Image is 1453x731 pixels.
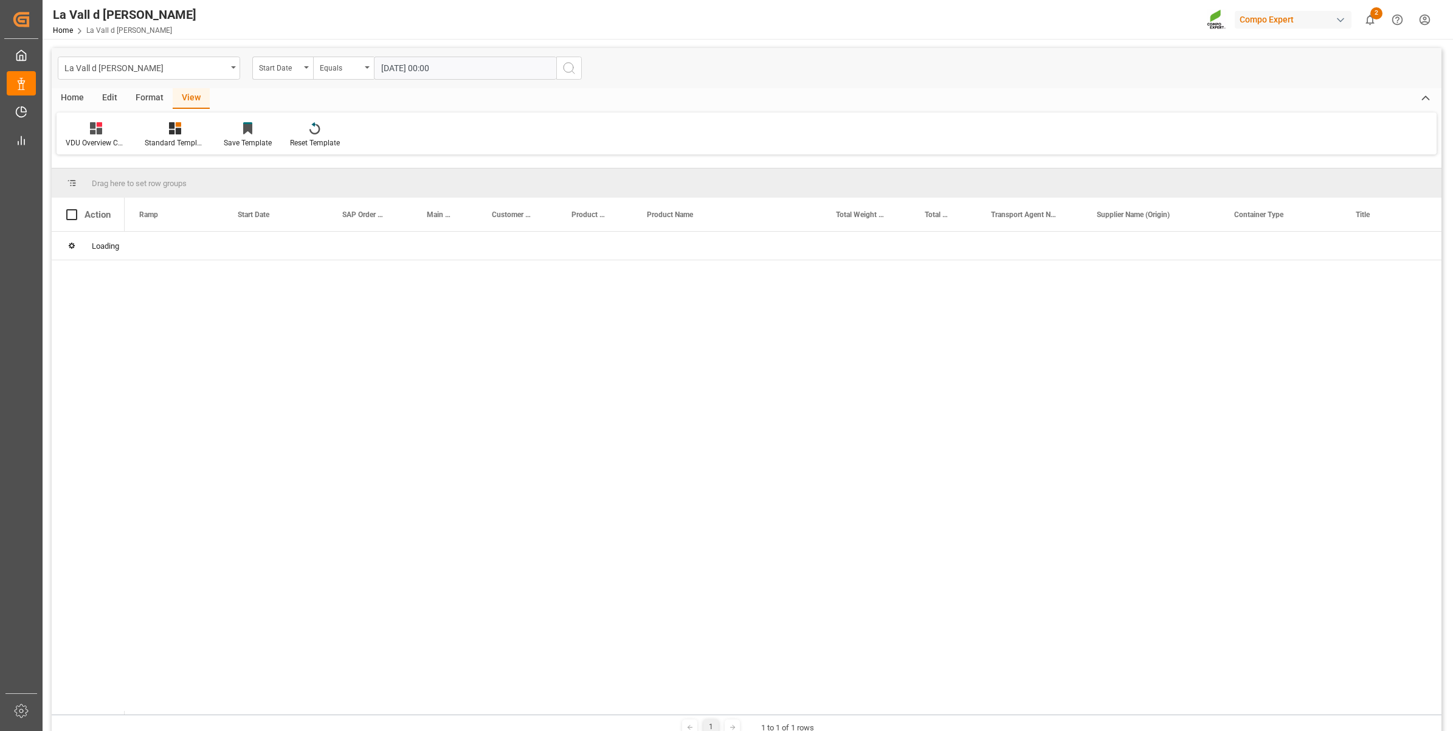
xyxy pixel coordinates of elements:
span: Supplier Name (Origin) [1097,210,1170,219]
span: Customer Country (Destination) [492,210,531,219]
span: Total Weight (in KGM) [836,210,885,219]
div: Home [52,88,93,109]
div: View [173,88,210,109]
span: Product Number [571,210,607,219]
button: open menu [58,57,240,80]
div: Start Date [259,60,300,74]
span: Product Name [647,210,693,219]
div: Format [126,88,173,109]
div: Edit [93,88,126,109]
div: Equals [320,60,361,74]
button: Help Center [1384,6,1411,33]
button: open menu [313,57,374,80]
button: open menu [252,57,313,80]
div: VDU Overview Carretileros [66,137,126,148]
a: Home [53,26,73,35]
span: Container Type [1234,210,1283,219]
div: La Vall d [PERSON_NAME] [64,60,227,75]
span: Loading [92,241,119,251]
span: SAP Order Number [342,210,387,219]
div: La Vall d [PERSON_NAME] [53,5,196,24]
span: Drag here to set row groups [92,179,187,188]
input: DD.MM.YYYY HH:MM [374,57,556,80]
div: Action [85,209,111,220]
span: Main Reference [427,210,452,219]
img: Screenshot%202023-09-29%20at%2010.02.21.png_1712312052.png [1207,9,1226,30]
span: 2 [1370,7,1382,19]
button: show 2 new notifications [1356,6,1384,33]
span: Total Number Of Packages [925,210,951,219]
div: Standard Templates [145,137,205,148]
span: Transport Agent Name [991,210,1057,219]
div: Save Template [224,137,272,148]
div: Compo Expert [1235,11,1351,29]
button: Compo Expert [1235,8,1356,31]
div: Reset Template [290,137,340,148]
span: Title [1356,210,1370,219]
span: Ramp [139,210,158,219]
button: search button [556,57,582,80]
span: Start Date [238,210,269,219]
